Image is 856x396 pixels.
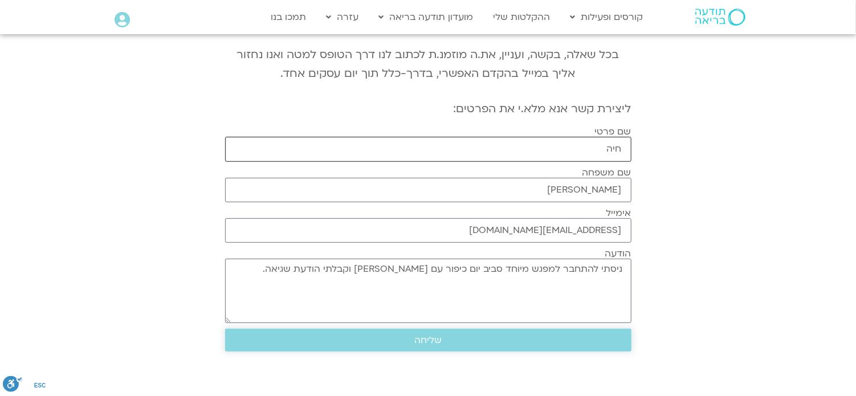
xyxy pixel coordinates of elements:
button: שליחה [225,329,631,352]
input: שם משפחה [225,178,631,202]
input: אימייל [225,218,631,243]
textarea: ניסתי להתחבר למפגש מיוחד סביב יום כיפור עם [PERSON_NAME] וקבלתי הודעת שגיאה. [225,259,631,323]
label: שם משפחה [582,168,631,178]
a: ההקלטות שלי [487,6,556,28]
span: שליחה [414,335,442,345]
img: תודעה בריאה [695,9,745,26]
label: שם פרטי [595,126,631,137]
label: הודעה [605,248,631,259]
input: שם פרטי [225,137,631,161]
label: אימייל [606,208,631,218]
form: טופס חדש [225,126,631,357]
a: עזרה [320,6,364,28]
p: בכל שאלה, בקשה, ועניין, את.ה מוזמנ.ת לכתוב לנו דרך הטופס למטה ואנו נחזור אליך במייל בהקדם האפשרי,... [225,46,631,83]
a: מועדון תודעה בריאה [373,6,479,28]
a: תמכו בנו [265,6,312,28]
h2: ליצירת קשר אנא מלא.י את הפרטים: [225,103,631,115]
a: קורסים ופעילות [564,6,649,28]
